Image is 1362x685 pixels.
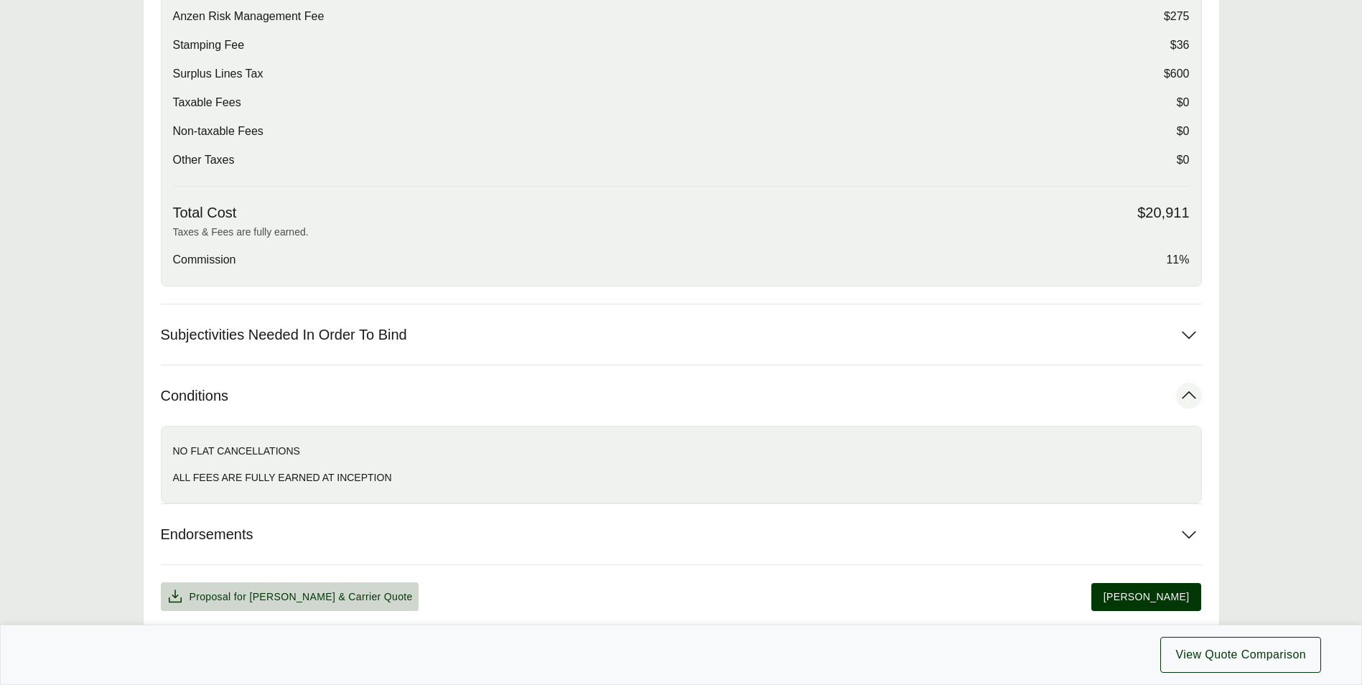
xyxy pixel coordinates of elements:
[173,444,1190,459] p: NO FLAT CANCELLATIONS
[1177,152,1190,169] span: $0
[1166,251,1189,269] span: 11%
[1091,583,1202,611] button: [PERSON_NAME]
[173,470,1190,485] p: ALL FEES ARE FULLY EARNED AT INCEPTION
[161,504,1202,564] button: Endorsements
[161,304,1202,365] button: Subjectivities Needed In Order To Bind
[1164,8,1190,25] span: $275
[161,582,419,611] button: Proposal for [PERSON_NAME] & Carrier Quote
[173,37,245,54] span: Stamping Fee
[173,251,236,269] span: Commission
[161,526,253,544] span: Endorsements
[173,123,263,140] span: Non-taxable Fees
[173,204,237,222] span: Total Cost
[1104,590,1190,605] span: [PERSON_NAME]
[1160,637,1321,673] button: View Quote Comparison
[338,591,412,602] span: & Carrier Quote
[1177,123,1190,140] span: $0
[1170,37,1190,54] span: $36
[161,326,407,344] span: Subjectivities Needed In Order To Bind
[1164,65,1190,83] span: $600
[190,590,413,605] span: Proposal for
[1137,204,1189,222] span: $20,911
[1177,94,1190,111] span: $0
[173,94,241,111] span: Taxable Fees
[173,8,325,25] span: Anzen Risk Management Fee
[173,225,1190,240] p: Taxes & Fees are fully earned.
[161,365,1202,426] button: Conditions
[249,591,335,602] span: [PERSON_NAME]
[173,65,263,83] span: Surplus Lines Tax
[161,387,229,405] span: Conditions
[173,152,235,169] span: Other Taxes
[1175,646,1306,663] span: View Quote Comparison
